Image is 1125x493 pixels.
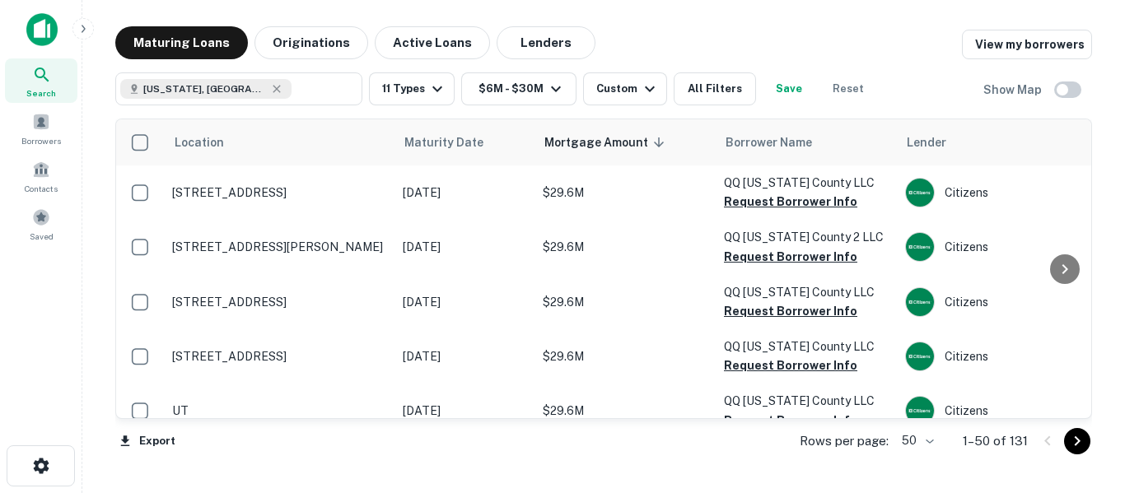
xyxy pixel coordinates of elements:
button: Request Borrower Info [724,192,857,212]
img: picture [906,342,934,370]
a: Search [5,58,77,103]
button: Reset [822,72,875,105]
p: QQ [US_STATE] County LLC [724,337,889,356]
div: Custom [596,79,660,99]
button: Request Borrower Info [724,356,857,375]
img: picture [906,288,934,316]
th: Mortgage Amount [534,119,716,165]
p: [DATE] [403,347,526,365]
p: [DATE] [403,293,526,311]
a: Saved [5,202,77,246]
button: Active Loans [375,26,490,59]
p: $29.6M [543,184,707,202]
a: Contacts [5,154,77,198]
p: QQ [US_STATE] County 2 LLC [724,228,889,246]
p: [STREET_ADDRESS][PERSON_NAME] [172,240,386,254]
button: 11 Types [369,72,455,105]
button: Export [115,429,180,453]
span: Contacts [25,182,58,195]
p: QQ [US_STATE] County LLC [724,174,889,192]
button: Maturing Loans [115,26,248,59]
p: $29.6M [543,238,707,256]
span: Location [174,133,224,152]
iframe: Chat Widget [1043,361,1125,440]
span: Search [26,86,56,100]
p: $29.6M [543,293,707,311]
p: [DATE] [403,238,526,256]
p: [DATE] [403,184,526,202]
h6: Show Map [983,81,1044,99]
button: Custom [583,72,667,105]
button: Go to next page [1064,428,1090,454]
p: QQ [US_STATE] County LLC [724,283,889,301]
img: capitalize-icon.png [26,13,58,46]
span: Maturity Date [404,133,505,152]
p: $29.6M [543,347,707,365]
th: Maturity Date [394,119,534,165]
button: Request Borrower Info [724,247,857,267]
button: Save your search to get updates of matches that match your search criteria. [763,72,815,105]
p: UT [172,403,386,418]
th: Borrower Name [716,119,897,165]
img: picture [906,397,934,425]
button: Originations [254,26,368,59]
img: picture [906,179,934,207]
p: $29.6M [543,402,707,420]
a: Borrowers [5,106,77,151]
p: [DATE] [403,402,526,420]
span: Borrower Name [726,133,812,152]
p: 1–50 of 131 [963,431,1028,451]
span: [US_STATE], [GEOGRAPHIC_DATA] [143,81,267,96]
button: $6M - $30M [461,72,577,105]
div: 50 [895,429,936,453]
p: [STREET_ADDRESS] [172,349,386,364]
span: Saved [30,230,54,243]
a: View my borrowers [962,30,1092,59]
img: picture [906,233,934,261]
button: Request Borrower Info [724,411,857,430]
span: Mortgage Amount [544,133,670,152]
p: [STREET_ADDRESS] [172,295,386,309]
button: Lenders [497,26,595,59]
span: Borrowers [21,134,61,147]
span: Lender [907,133,946,152]
p: QQ [US_STATE] County LLC [724,392,889,410]
p: [STREET_ADDRESS] [172,185,386,200]
button: All Filters [674,72,756,105]
th: Location [164,119,394,165]
button: Request Borrower Info [724,301,857,321]
p: Rows per page: [800,431,889,451]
